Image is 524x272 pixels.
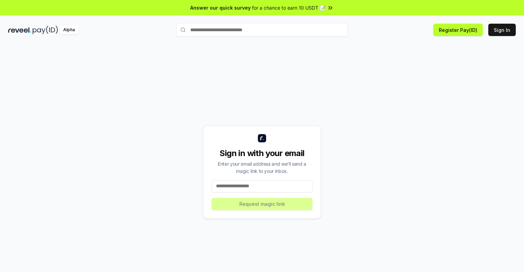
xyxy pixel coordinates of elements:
div: Sign in with your email [212,148,312,159]
span: Answer our quick survey [190,4,251,11]
div: Alpha [59,26,79,34]
button: Sign In [488,24,516,36]
div: Enter your email address and we’ll send a magic link to your inbox. [212,160,312,175]
img: logo_small [258,134,266,142]
span: for a chance to earn 10 USDT 📝 [252,4,326,11]
img: reveel_dark [8,26,31,34]
button: Register Pay(ID) [433,24,483,36]
img: pay_id [33,26,58,34]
